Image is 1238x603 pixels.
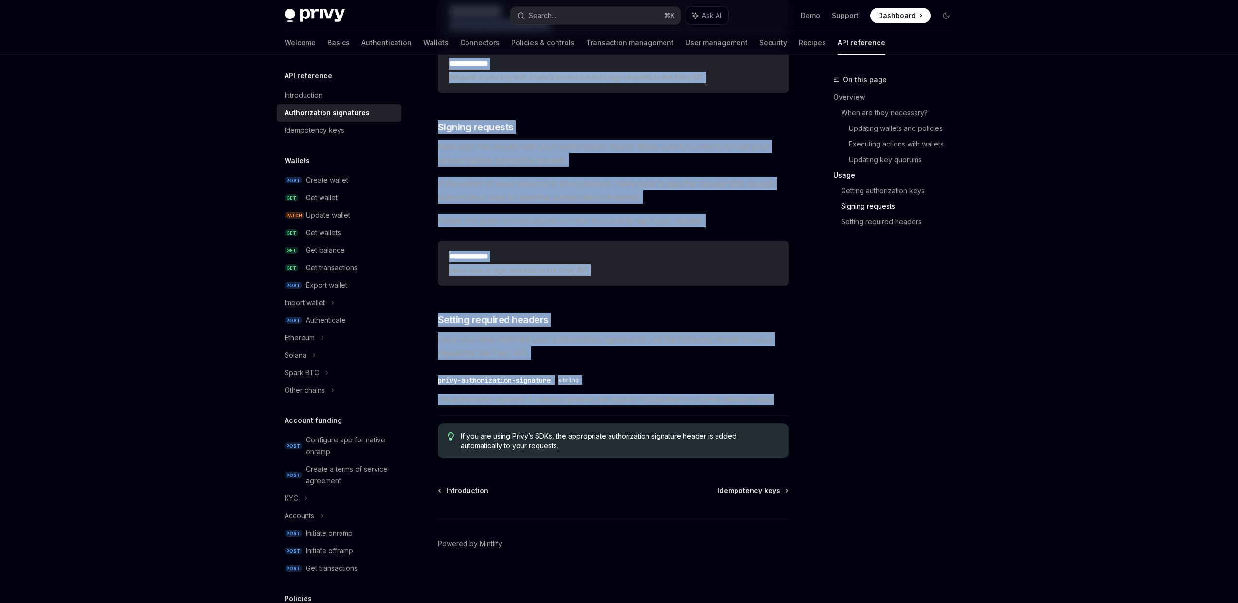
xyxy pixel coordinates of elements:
span: POST [285,530,302,537]
h5: Account funding [285,415,342,426]
a: API reference [838,31,885,55]
div: Idempotency keys [285,125,344,136]
a: POSTGet transactions [277,560,401,577]
span: If the owner of your resource is a key quorum, make sure to sign the request with enough authoriz... [438,177,789,204]
div: privy-authorization-signature [438,375,551,385]
span: Learn how to sign requests to the Privy API. [449,264,777,276]
div: Update wallet [306,209,350,221]
div: Configure app for native onramp [306,434,395,457]
span: If you are using Privy’s SDKs, the appropriate authorization signature header is added automatica... [461,431,778,451]
div: Accounts [285,510,314,522]
span: Introduction [446,486,488,495]
span: POST [285,442,302,450]
div: Initiate offramp [306,545,353,557]
span: Dashboard [878,11,915,20]
div: Get wallets [306,227,341,238]
div: Spark BTC [285,367,319,379]
a: Updating wallets and policies [849,121,962,136]
a: Basics [327,31,350,55]
a: Idempotency keys [718,486,788,495]
a: Demo [801,11,820,20]
a: Security [759,31,787,55]
button: Ask AI [685,7,728,24]
a: Idempotency keys [277,122,401,139]
div: Initiate onramp [306,528,353,539]
a: Setting required headers [841,214,962,230]
div: Introduction [285,90,323,101]
a: Usage [833,167,962,183]
a: Authorization signatures [277,104,401,122]
span: POST [285,472,302,479]
button: Search...⌘K [510,7,681,24]
a: Overview [833,90,962,105]
a: **** **** ***Request a user key with a user’s access token to sign requests to the Privy API. [438,48,789,93]
span: On this page [843,74,887,86]
a: Signing requests [841,199,962,214]
div: Get balance [306,244,345,256]
span: Request a user key with a user’s access token to sign requests to the Privy API. [449,72,777,83]
div: Get wallet [306,192,338,203]
span: Signing requests [438,120,514,134]
a: POSTInitiate offramp [277,542,401,560]
h5: API reference [285,70,332,82]
a: User management [685,31,748,55]
span: GET [285,194,298,201]
a: GETGet wallet [277,189,401,206]
span: GET [285,264,298,272]
a: Connectors [460,31,500,55]
a: POSTExport wallet [277,276,401,294]
a: Dashboard [870,8,931,23]
span: POST [285,282,302,289]
span: POST [285,548,302,555]
div: Get transactions [306,563,358,574]
img: dark logo [285,9,345,22]
span: The authorization signature. If multiple signatures are required, include them as a comma-delimit... [438,394,789,405]
div: KYC [285,493,298,504]
a: GETGet balance [277,241,401,259]
a: Executing actions with wallets [849,136,962,152]
a: POSTCreate wallet [277,171,401,189]
a: PATCHUpdate wallet [277,206,401,224]
a: Recipes [799,31,826,55]
div: Get transactions [306,262,358,274]
div: Ethereum [285,332,315,344]
a: POSTCreate a terms of service agreement [277,460,401,490]
div: Create wallet [306,174,348,186]
a: **** **** ***Learn how to sign requests to the Privy API. [438,241,789,286]
a: GETGet wallets [277,224,401,241]
span: PATCH [285,212,304,219]
span: Once you have collected your authorization signature(s), set the following header on your request... [438,332,789,360]
span: GET [285,229,298,237]
span: POST [285,565,302,572]
span: Setting required headers [438,313,549,327]
a: GETGet transactions [277,259,401,276]
span: string [558,376,579,384]
a: Wallets [423,31,449,55]
a: Policies & controls [511,31,574,55]
a: POSTAuthenticate [277,311,401,329]
h5: Wallets [285,155,310,166]
div: Search... [529,10,556,21]
span: Follow this guide for instructions on how to correctly sign your request: [438,214,789,227]
div: Other chains [285,384,325,396]
div: Export wallet [306,279,347,291]
a: Support [832,11,859,20]
span: ⌘ K [664,12,675,19]
div: Solana [285,349,306,361]
a: Authentication [361,31,412,55]
a: When are they necessary? [841,105,962,121]
span: Next, sign the request with your authorization key(s). Make sure to correctly format your request... [438,140,789,167]
a: Getting authorization keys [841,183,962,199]
a: Welcome [285,31,316,55]
span: POST [285,317,302,324]
span: Ask AI [702,11,721,20]
a: POSTInitiate onramp [277,525,401,542]
a: Introduction [277,87,401,104]
span: POST [285,177,302,184]
a: Transaction management [586,31,674,55]
button: Toggle dark mode [938,8,954,23]
div: Authorization signatures [285,107,370,119]
a: POSTConfigure app for native onramp [277,431,401,460]
a: Introduction [439,486,488,495]
div: Import wallet [285,297,325,309]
